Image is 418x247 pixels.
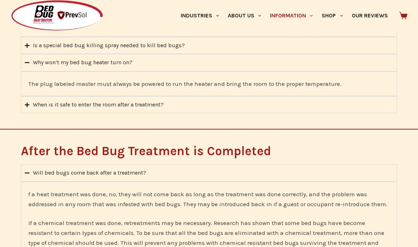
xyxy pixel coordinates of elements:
div: Why won’t my bed bug heater turn on? [33,58,132,67]
summary: Why won’t my bed bug heater turn on? [21,54,397,71]
summary: Will bed bugs come back after a treatment? [21,165,397,182]
div: Will bed bugs come back after a treatment? [33,169,146,178]
summary: Is a special bed bug killing spray needed to kill bed bugs? [21,37,397,54]
div: When is it safe to enter the room after a treatment? [33,100,164,110]
h2: After the Bed Bug Treatment is Completed [21,145,397,158]
button: Open LiveChat chat widget [6,3,27,24]
span: The plug labeled master must always be powered to run the heater and bring the room to the proper... [28,81,341,88]
summary: When is it safe to enter the room after a treatment? [21,97,397,114]
span: f a heat treatment was done, no, they will not come back as long as the treatment was done correc... [28,191,388,208]
div: Is a special bed bug killing spray needed to kill bed bugs? [33,41,185,50]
